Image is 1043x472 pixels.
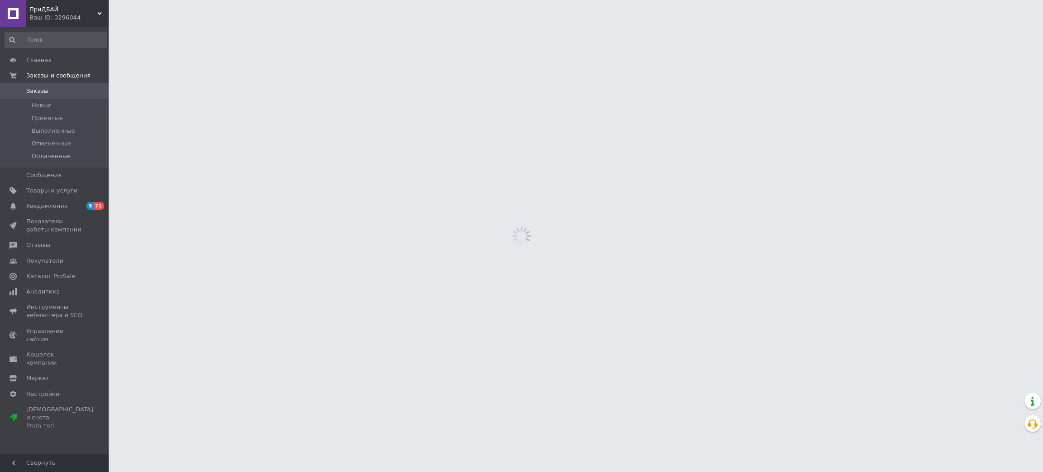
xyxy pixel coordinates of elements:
span: Каталог ProSale [26,272,75,280]
span: Покупатели [26,257,63,265]
span: Инструменты вебмастера и SEO [26,303,84,319]
span: 71 [94,202,104,210]
span: [DEMOGRAPHIC_DATA] и счета [26,405,93,430]
span: Отмененные [32,140,71,148]
span: Заказы [26,87,48,95]
div: Prom топ [26,422,93,430]
span: ПриДБАЙ [29,5,97,14]
input: Поиск [5,32,107,48]
span: Принятые [32,114,63,122]
span: Показатели работы компании [26,217,84,234]
span: Отзывы [26,241,50,249]
span: 5 [86,202,94,210]
span: Выполненные [32,127,75,135]
span: Кошелек компании [26,351,84,367]
span: Главная [26,56,52,64]
span: Маркет [26,374,49,382]
span: Управление сайтом [26,327,84,343]
span: Новые [32,101,52,110]
span: Сообщения [26,171,62,179]
span: Заказы и сообщения [26,72,91,80]
span: Оплаченные [32,152,71,160]
div: Ваш ID: 3296044 [29,14,109,22]
span: Настройки [26,390,59,398]
span: Аналитика [26,288,60,296]
span: Уведомления [26,202,67,210]
span: Товары и услуги [26,187,77,195]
